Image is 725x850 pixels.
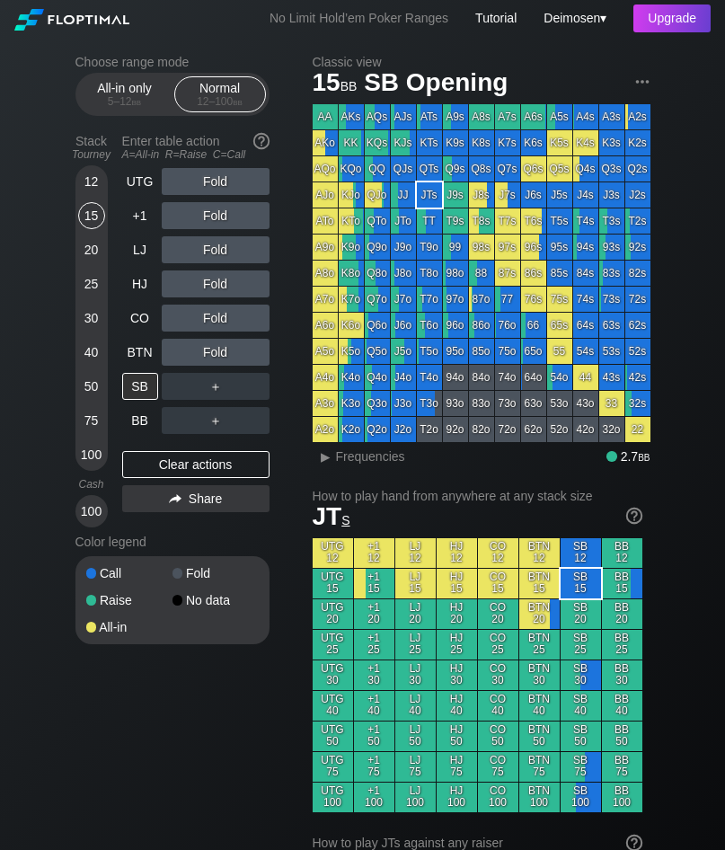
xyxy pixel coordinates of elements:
div: BTN 75 [519,752,560,782]
div: 66 [521,313,546,338]
div: T6o [417,313,442,338]
div: 62o [521,417,546,442]
div: JTo [391,208,416,234]
div: 75o [495,339,520,364]
div: KQo [339,156,364,182]
div: 54o [547,365,572,390]
span: bb [638,449,650,464]
div: Enter table action [122,127,270,168]
span: SB Opening [361,69,510,99]
div: BTN 12 [519,538,560,568]
h2: Classic view [313,55,650,69]
div: 65s [547,313,572,338]
div: BB 30 [602,660,642,690]
div: K4s [573,130,598,155]
div: JJ [391,182,416,208]
div: CO 40 [478,691,518,721]
div: 54s [573,339,598,364]
div: HJ 12 [437,538,477,568]
div: 22 [625,417,650,442]
div: Raise [86,594,172,607]
div: 96o [443,313,468,338]
div: A5o [313,339,338,364]
div: K8o [339,261,364,286]
div: 42o [573,417,598,442]
div: AJs [391,104,416,129]
div: K6s [521,130,546,155]
div: K3s [599,130,624,155]
div: All-in [86,621,172,633]
div: 74s [573,287,598,312]
div: KTo [339,208,364,234]
div: 97s [495,235,520,260]
div: AQo [313,156,338,182]
div: +1 20 [354,599,394,629]
div: 53s [599,339,624,364]
span: s [341,509,349,528]
div: Q2s [625,156,650,182]
div: A6o [313,313,338,338]
div: BTN 30 [519,660,560,690]
div: 25 [78,270,105,297]
div: 63o [521,391,546,416]
div: 15 [78,202,105,229]
div: HJ [122,270,158,297]
div: +1 12 [354,538,394,568]
div: Q7o [365,287,390,312]
div: 33 [599,391,624,416]
div: K8s [469,130,494,155]
div: T8o [417,261,442,286]
div: 62s [625,313,650,338]
div: 86o [469,313,494,338]
div: BTN 50 [519,722,560,751]
div: ＋ [162,373,270,400]
div: SB [122,373,158,400]
div: 95o [443,339,468,364]
div: 86s [521,261,546,286]
div: J7o [391,287,416,312]
div: QQ [365,156,390,182]
div: 75 [78,407,105,434]
div: BTN 15 [519,569,560,598]
div: CO 12 [478,538,518,568]
div: T7o [417,287,442,312]
div: A8s [469,104,494,129]
div: LJ 15 [395,569,436,598]
div: Fold [162,202,270,229]
div: CO 15 [478,569,518,598]
div: CO 20 [478,599,518,629]
div: 53o [547,391,572,416]
div: Q4s [573,156,598,182]
div: 73s [599,287,624,312]
div: J3s [599,182,624,208]
div: A7o [313,287,338,312]
div: 43o [573,391,598,416]
div: A=All-in R=Raise C=Call [122,148,270,161]
div: 100 [78,498,105,525]
img: help.32db89a4.svg [624,506,644,526]
div: A4o [313,365,338,390]
div: BB 20 [602,599,642,629]
div: AQs [365,104,390,129]
div: BTN 25 [519,630,560,660]
img: help.32db89a4.svg [252,131,271,151]
div: Upgrade [633,4,711,32]
div: BB 40 [602,691,642,721]
div: HJ 25 [437,630,477,660]
div: 42s [625,365,650,390]
span: JT [313,502,350,530]
div: Tourney [68,148,115,161]
div: T8s [469,208,494,234]
div: 94s [573,235,598,260]
div: J7s [495,182,520,208]
div: No Limit Hold’em Poker Ranges [243,11,475,30]
div: Cash [68,478,115,491]
div: Color legend [75,527,270,556]
div: +1 25 [354,630,394,660]
div: A8o [313,261,338,286]
div: +1 [122,202,158,229]
div: 77 [495,287,520,312]
div: K4o [339,365,364,390]
div: T2s [625,208,650,234]
div: 20 [78,236,105,263]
